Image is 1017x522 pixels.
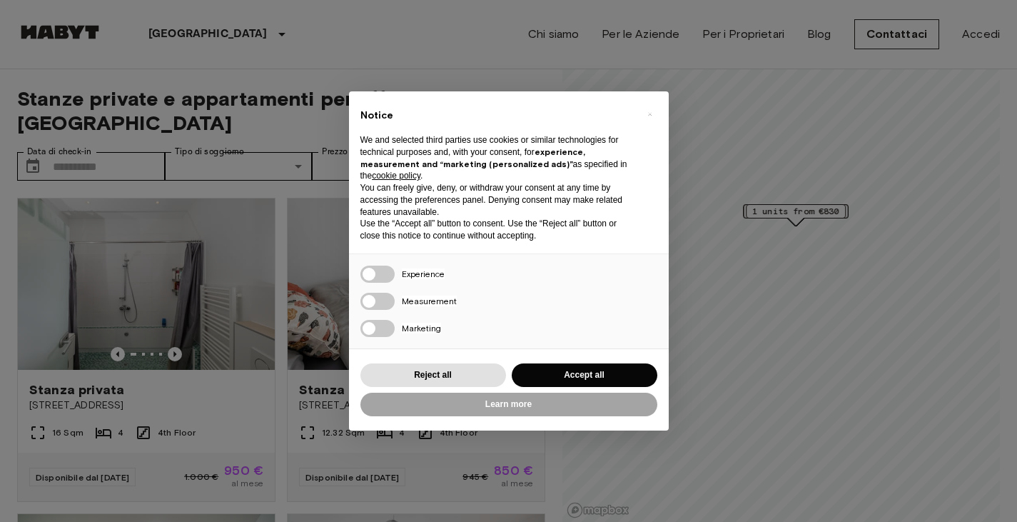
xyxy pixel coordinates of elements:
[360,182,634,218] p: You can freely give, deny, or withdraw your consent at any time by accessing the preferences pane...
[360,146,585,169] strong: experience, measurement and “marketing (personalized ads)”
[402,323,441,333] span: Marketing
[647,106,652,123] span: ×
[360,134,634,182] p: We and selected third parties use cookies or similar technologies for technical purposes and, wit...
[360,218,634,242] p: Use the “Accept all” button to consent. Use the “Reject all” button or close this notice to conti...
[639,103,662,126] button: Close this notice
[402,268,445,279] span: Experience
[360,109,634,123] h2: Notice
[402,296,457,306] span: Measurement
[360,363,506,387] button: Reject all
[360,393,657,416] button: Learn more
[372,171,420,181] a: cookie policy
[512,363,657,387] button: Accept all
